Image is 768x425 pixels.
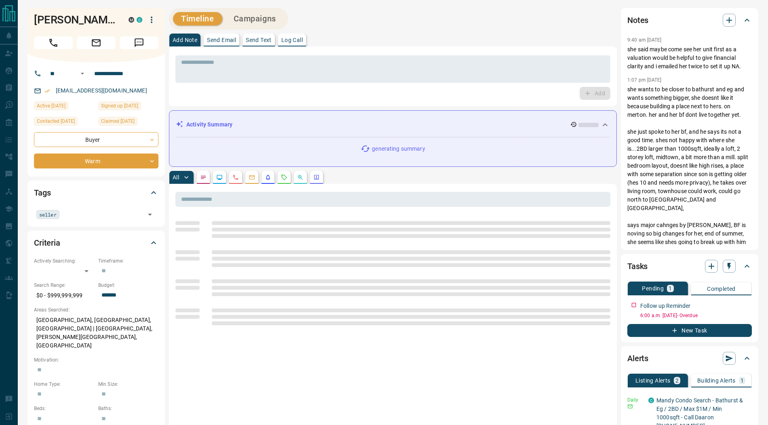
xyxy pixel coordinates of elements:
p: Beds: [34,405,94,412]
span: Active [DATE] [37,102,65,110]
span: Contacted [DATE] [37,117,75,125]
svg: Email [627,404,633,409]
p: Daily [627,396,644,404]
div: Fri Apr 22 2016 [98,101,158,113]
p: Log Call [281,37,303,43]
div: Tags [34,183,158,202]
button: Open [78,69,87,78]
div: Tue May 13 2025 [98,117,158,128]
div: Tue May 13 2025 [34,117,94,128]
span: Message [120,36,158,49]
p: Min Size: [98,381,158,388]
span: seller [39,210,57,219]
p: 6:00 a.m. [DATE] - Overdue [640,312,752,319]
div: Activity Summary [176,117,610,132]
p: generating summary [372,145,425,153]
p: Completed [707,286,736,292]
div: Buyer [34,132,158,147]
p: Timeframe: [98,257,158,265]
p: Budget: [98,282,158,289]
h2: Alerts [627,352,648,365]
p: Actively Searching: [34,257,94,265]
span: Call [34,36,73,49]
h2: Tags [34,186,51,199]
div: condos.ca [137,17,142,23]
p: Send Text [246,37,272,43]
p: Send Email [207,37,236,43]
svg: Lead Browsing Activity [216,174,223,181]
div: Sun Sep 14 2025 [34,101,94,113]
svg: Notes [200,174,207,181]
h2: Notes [627,14,648,27]
button: Campaigns [226,12,284,25]
p: Search Range: [34,282,94,289]
p: Baths: [98,405,158,412]
svg: Requests [281,174,287,181]
div: condos.ca [648,398,654,403]
p: Listing Alerts [635,378,671,383]
p: 1 [741,378,744,383]
span: Email [77,36,116,49]
h2: Criteria [34,236,60,249]
span: Claimed [DATE] [101,117,135,125]
p: Follow up Reminder [640,302,690,310]
svg: Calls [232,174,239,181]
p: [GEOGRAPHIC_DATA], [GEOGRAPHIC_DATA], [GEOGRAPHIC_DATA] | [GEOGRAPHIC_DATA], [PERSON_NAME][GEOGRA... [34,313,158,352]
div: Criteria [34,233,158,252]
p: 9:40 am [DATE] [627,37,662,43]
h2: Tasks [627,260,648,273]
p: Areas Searched: [34,306,158,313]
p: Home Type: [34,381,94,388]
p: $0 - $999,999,999 [34,289,94,302]
p: 2 [675,378,679,383]
svg: Agent Actions [313,174,320,181]
div: Warm [34,154,158,168]
svg: Listing Alerts [265,174,271,181]
h1: [PERSON_NAME] [34,13,116,26]
p: All [173,175,179,180]
p: she wants to be closer to bathurst and eg and wants something bigger, she doesnt like it because ... [627,85,752,255]
a: [EMAIL_ADDRESS][DOMAIN_NAME] [56,87,147,94]
p: Motivation: [34,356,158,364]
button: Open [144,209,156,220]
div: Notes [627,11,752,30]
p: 1 [669,286,672,291]
p: Add Note [173,37,197,43]
p: 1:07 pm [DATE] [627,77,662,83]
p: Activity Summary [186,120,232,129]
svg: Emails [249,174,255,181]
svg: Email Verified [44,88,50,94]
p: she said maybe come see her unit first as a valuation would be helpful to give financial clarity ... [627,45,752,71]
div: Alerts [627,349,752,368]
span: Signed up [DATE] [101,102,138,110]
button: Timeline [173,12,222,25]
p: Pending [642,286,664,291]
button: New Task [627,324,752,337]
p: Building Alerts [697,378,736,383]
div: mrloft.ca [129,17,134,23]
svg: Opportunities [297,174,304,181]
div: Tasks [627,257,752,276]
